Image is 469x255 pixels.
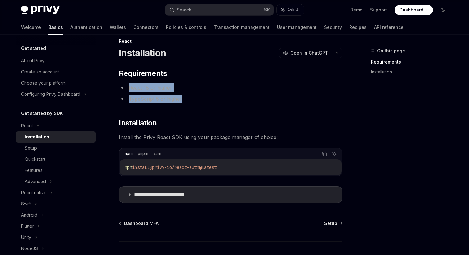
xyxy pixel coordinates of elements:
a: Requirements [371,57,453,67]
h1: Installation [119,47,166,59]
div: pnpm [136,150,150,157]
div: Setup [25,144,37,152]
span: Dashboard MFA [124,220,159,226]
a: Quickstart [16,154,96,165]
img: dark logo [21,6,60,14]
span: Open in ChatGPT [290,50,328,56]
a: Features [16,165,96,176]
a: Setup [324,220,342,226]
span: install [132,165,150,170]
span: On this page [377,47,405,55]
a: Installation [371,67,453,77]
span: Installation [119,118,157,128]
div: Installation [25,133,49,141]
a: Support [370,7,387,13]
div: Advanced [25,178,46,185]
a: Choose your platform [16,77,96,89]
button: Ask AI [330,150,338,158]
a: Demo [350,7,363,13]
h5: Get started by SDK [21,110,63,117]
div: Configuring Privy Dashboard [21,90,80,98]
div: Quickstart [25,156,45,163]
a: About Privy [16,55,96,66]
span: npm [125,165,132,170]
div: Features [25,167,42,174]
div: Swift [21,200,31,208]
span: Ask AI [287,7,300,13]
li: React 18 or higher [119,83,342,92]
a: User management [277,20,317,35]
span: Requirements [119,68,167,78]
div: Flutter [21,222,34,230]
div: npm [123,150,135,157]
a: Recipes [349,20,367,35]
div: React [21,122,33,130]
span: ⌘ K [263,7,270,12]
div: React native [21,189,47,196]
div: NodeJS [21,245,38,252]
div: React [119,38,342,44]
span: Setup [324,220,337,226]
button: Search...⌘K [165,4,274,15]
div: Create an account [21,68,59,76]
div: Search... [177,6,194,14]
span: Install the Privy React SDK using your package manager of choice: [119,133,342,142]
button: Toggle dark mode [438,5,448,15]
div: Android [21,211,37,219]
a: Authentication [70,20,102,35]
div: About Privy [21,57,45,64]
a: Policies & controls [166,20,206,35]
a: Setup [16,143,96,154]
span: Dashboard [400,7,423,13]
a: Transaction management [214,20,270,35]
a: Dashboard [395,5,433,15]
div: Unity [21,234,31,241]
a: Wallets [110,20,126,35]
h5: Get started [21,45,46,52]
a: Dashboard MFA [119,220,159,226]
a: Welcome [21,20,41,35]
button: Copy the contents from the code block [320,150,328,158]
a: Installation [16,131,96,143]
span: @privy-io/react-auth@latest [150,165,217,170]
button: Open in ChatGPT [279,48,332,58]
a: API reference [374,20,404,35]
a: Connectors [133,20,159,35]
button: Ask AI [277,4,304,15]
a: Security [324,20,342,35]
div: Choose your platform [21,79,66,87]
a: Create an account [16,66,96,77]
div: yarn [151,150,163,157]
li: TypeScript 5 or higher [119,95,342,103]
a: Basics [48,20,63,35]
